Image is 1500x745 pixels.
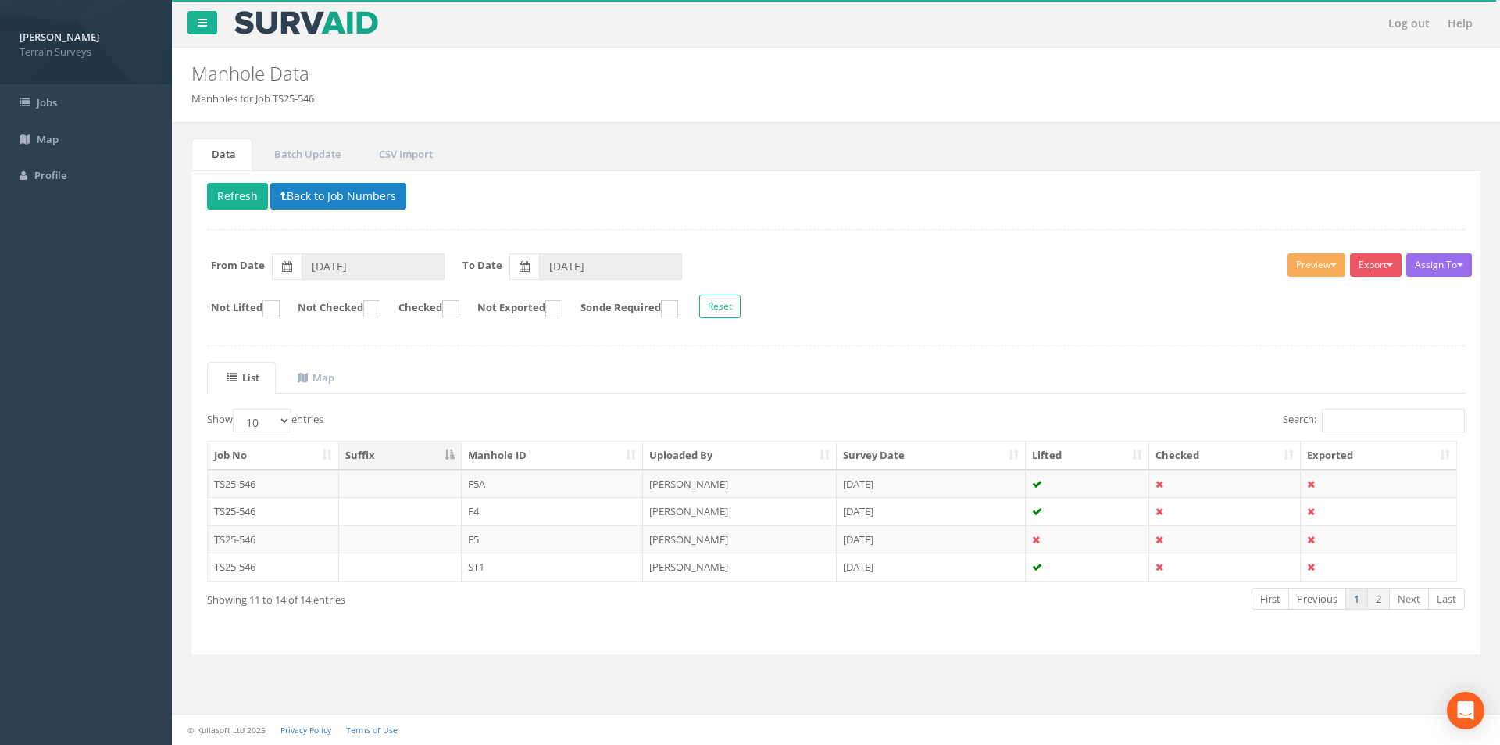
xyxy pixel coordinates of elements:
label: Show entries [207,409,323,432]
uib-tab-heading: List [227,371,259,385]
span: Jobs [37,95,57,109]
td: F5 [462,525,644,553]
a: 1 [1345,588,1368,611]
span: Map [37,132,59,146]
td: [PERSON_NAME] [643,497,837,525]
td: [DATE] [837,525,1026,553]
a: Terms of Use [346,725,398,736]
button: Export [1350,253,1402,277]
span: Profile [34,168,66,182]
a: List [207,362,276,394]
td: TS25-546 [208,525,339,553]
a: CSV Import [359,138,449,170]
a: Next [1389,588,1429,611]
span: Terrain Surveys [20,45,152,59]
button: Reset [699,295,741,318]
th: Suffix: activate to sort column descending [339,442,462,470]
td: F4 [462,497,644,525]
td: TS25-546 [208,497,339,525]
a: First [1252,588,1289,611]
td: [PERSON_NAME] [643,525,837,553]
button: Assign To [1406,253,1472,277]
label: Not Lifted [195,300,280,317]
a: Privacy Policy [280,725,331,736]
th: Job No: activate to sort column ascending [208,442,339,470]
td: [DATE] [837,470,1026,498]
strong: [PERSON_NAME] [20,30,99,44]
a: Data [191,138,252,170]
label: Search: [1283,409,1465,432]
label: Not Checked [282,300,380,317]
td: [DATE] [837,553,1026,581]
a: Map [277,362,351,394]
div: Open Intercom Messenger [1447,692,1484,729]
a: Batch Update [254,138,357,170]
label: From Date [211,258,265,273]
td: [DATE] [837,497,1026,525]
th: Checked: activate to sort column ascending [1149,442,1301,470]
button: Refresh [207,183,268,210]
label: Sonde Required [565,300,678,317]
input: To Date [539,253,682,280]
td: ST1 [462,553,644,581]
th: Exported: activate to sort column ascending [1301,442,1456,470]
td: [PERSON_NAME] [643,553,837,581]
th: Lifted: activate to sort column ascending [1026,442,1150,470]
a: 2 [1367,588,1390,611]
button: Preview [1287,253,1345,277]
h2: Manhole Data [191,63,1262,84]
td: F5A [462,470,644,498]
input: Search: [1322,409,1465,432]
a: Last [1428,588,1465,611]
uib-tab-heading: Map [298,371,334,385]
label: Checked [383,300,459,317]
input: From Date [302,253,445,280]
div: Showing 11 to 14 of 14 entries [207,586,717,607]
label: Not Exported [462,300,562,317]
select: Showentries [233,409,291,432]
th: Manhole ID: activate to sort column ascending [462,442,644,470]
th: Survey Date: activate to sort column ascending [837,442,1026,470]
td: [PERSON_NAME] [643,470,837,498]
a: Previous [1288,588,1346,611]
label: To Date [462,258,502,273]
button: Back to Job Numbers [270,183,406,210]
td: TS25-546 [208,553,339,581]
th: Uploaded By: activate to sort column ascending [643,442,837,470]
td: TS25-546 [208,470,339,498]
a: [PERSON_NAME] Terrain Surveys [20,26,152,59]
li: Manholes for Job TS25-546 [191,91,314,106]
small: © Kullasoft Ltd 2025 [187,725,266,736]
